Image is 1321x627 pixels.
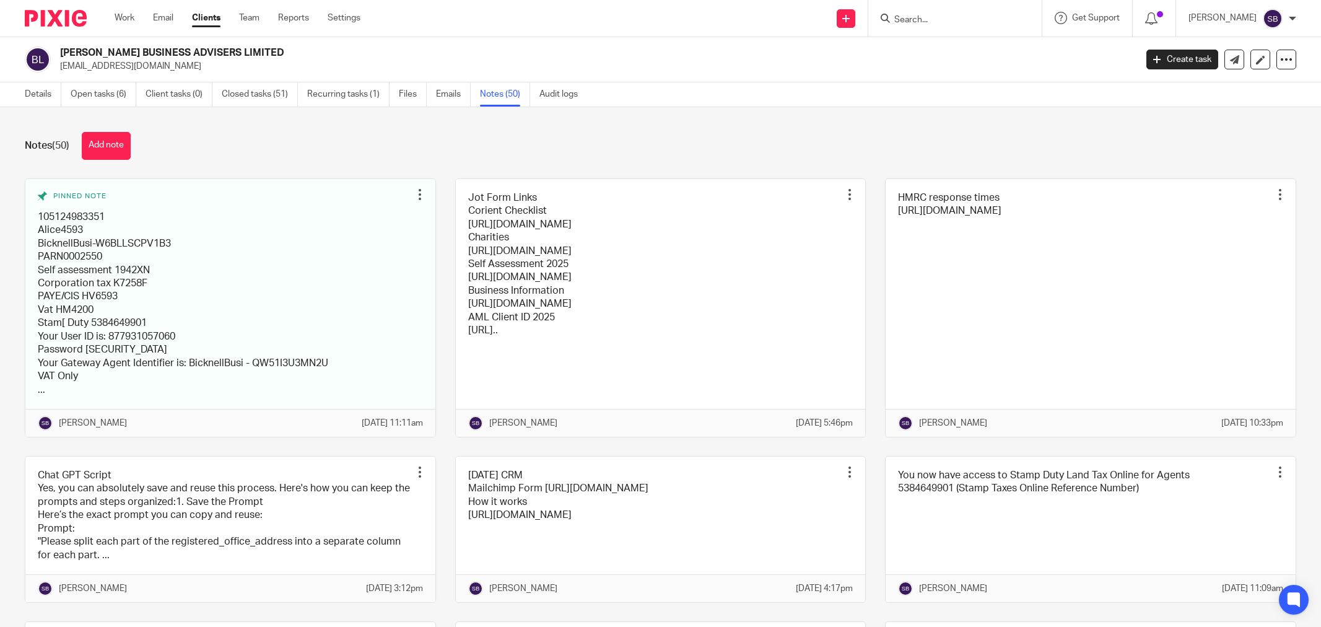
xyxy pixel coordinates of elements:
img: svg%3E [1263,9,1283,28]
h2: [PERSON_NAME] BUSINESS ADVISERS LIMITED [60,46,914,59]
img: svg%3E [898,416,913,431]
p: [DATE] 11:09am [1222,582,1283,595]
img: svg%3E [38,416,53,431]
p: [PERSON_NAME] [59,582,127,595]
a: Notes (50) [480,82,530,107]
p: [PERSON_NAME] [1188,12,1257,24]
p: [PERSON_NAME] [489,582,557,595]
a: Create task [1146,50,1218,69]
a: Open tasks (6) [71,82,136,107]
p: [DATE] 10:33pm [1221,417,1283,429]
p: [PERSON_NAME] [489,417,557,429]
p: [PERSON_NAME] [59,417,127,429]
p: [PERSON_NAME] [919,582,987,595]
div: Pinned note [38,191,411,201]
a: Emails [436,82,471,107]
input: Search [893,15,1005,26]
a: Email [153,12,173,24]
img: svg%3E [38,581,53,596]
p: [DATE] 5:46pm [796,417,853,429]
a: Clients [192,12,220,24]
h1: Notes [25,139,69,152]
a: Work [115,12,134,24]
img: Pixie [25,10,87,27]
img: svg%3E [468,416,483,431]
img: svg%3E [25,46,51,72]
a: Details [25,82,61,107]
a: Closed tasks (51) [222,82,298,107]
a: Recurring tasks (1) [307,82,390,107]
a: Team [239,12,259,24]
img: svg%3E [898,581,913,596]
p: [PERSON_NAME] [919,417,987,429]
a: Client tasks (0) [146,82,212,107]
p: [DATE] 3:12pm [366,582,423,595]
span: Get Support [1072,14,1120,22]
button: Add note [82,132,131,160]
span: (50) [52,141,69,151]
p: [DATE] 4:17pm [796,582,853,595]
img: svg%3E [468,581,483,596]
a: Reports [278,12,309,24]
a: Audit logs [539,82,587,107]
p: [EMAIL_ADDRESS][DOMAIN_NAME] [60,60,1128,72]
p: [DATE] 11:11am [362,417,423,429]
a: Files [399,82,427,107]
a: Settings [328,12,360,24]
